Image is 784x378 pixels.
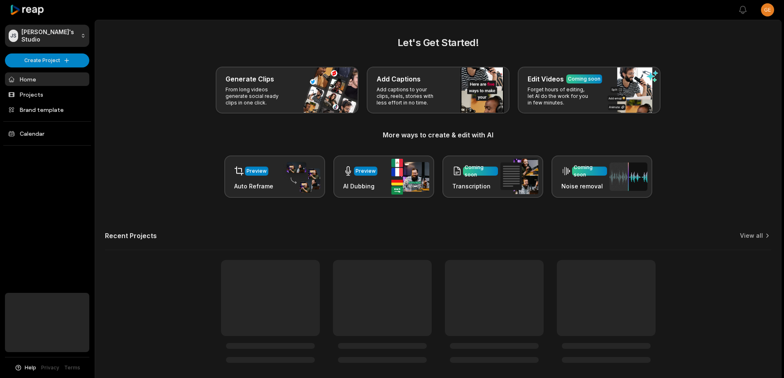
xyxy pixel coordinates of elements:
h2: Recent Projects [105,232,157,240]
h3: More ways to create & edit with AI [105,130,771,140]
button: Help [14,364,36,371]
p: Forget hours of editing, let AI do the work for you in few minutes. [528,86,591,106]
a: Projects [5,88,89,101]
div: Coming soon [568,75,600,83]
div: Coming soon [574,164,605,179]
h2: Let's Get Started! [105,35,771,50]
div: Preview [247,167,267,175]
p: Add captions to your clips, reels, stories with less effort in no time. [377,86,440,106]
img: noise_removal.png [610,162,647,191]
h3: Generate Clips [226,74,274,84]
img: ai_dubbing.png [391,159,429,195]
a: Calendar [5,127,89,140]
button: Create Project [5,53,89,67]
div: JS [9,30,18,42]
a: Brand template [5,103,89,116]
img: transcription.png [500,159,538,194]
h3: Edit Videos [528,74,564,84]
div: Coming soon [465,164,496,179]
a: Home [5,72,89,86]
div: Preview [356,167,376,175]
span: Help [25,364,36,371]
a: Privacy [41,364,59,371]
h3: Auto Reframe [234,182,273,190]
h3: Add Captions [377,74,421,84]
h3: Noise removal [561,182,607,190]
h3: AI Dubbing [343,182,377,190]
a: Terms [64,364,80,371]
h3: Transcription [452,182,498,190]
img: auto_reframe.png [282,161,320,193]
a: View all [740,232,763,240]
p: [PERSON_NAME]'s Studio [21,28,77,43]
p: From long videos generate social ready clips in one click. [226,86,289,106]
